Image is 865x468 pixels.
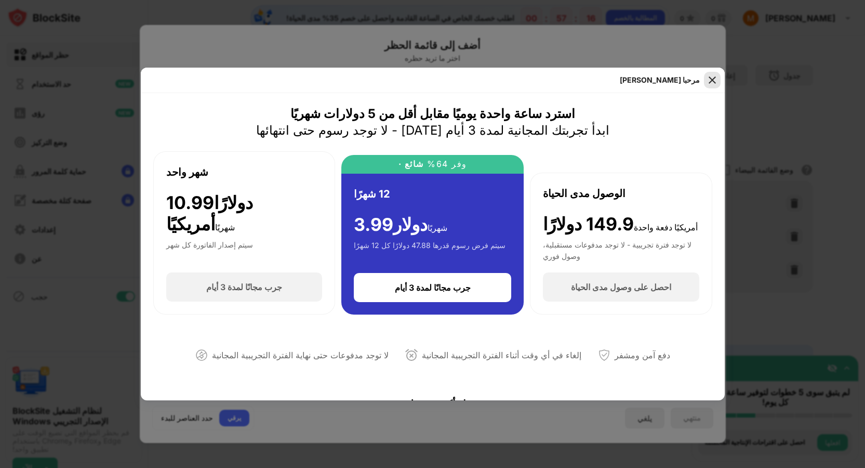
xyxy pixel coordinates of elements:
img: الدفع الآمن [598,349,610,361]
font: 3.99 [354,214,393,235]
font: 149.9 دولارًا [543,213,634,235]
font: وفر 64% [427,159,467,169]
font: جرب مجانًا لمدة 3 أيام [206,282,282,292]
font: دفع آمن ومشفر [615,350,670,360]
font: سيتم فرض رسوم قدرها 47.88 دولارًا كل 12 شهرًا [354,241,505,250]
font: 10.99 [166,192,214,213]
font: شهر واحد [166,166,208,178]
font: دولار [393,214,428,235]
font: احصل على وصول مدى الحياة [571,282,671,292]
font: دولارًا أمريكيًا [166,192,253,235]
font: لا توجد فترة تجريبية - لا توجد مدفوعات مستقبلية، وصول فوري [543,240,691,261]
font: استرد ساعة واحدة يوميًا مقابل أقل من 5 دولارات شهريًا [290,106,575,121]
font: سيتم إصدار الفاتورة كل شهر [166,240,253,249]
font: موثوق به من قبل أكثر من مليون مستخدم منتج [334,398,532,410]
img: إلغاء في أي وقت [405,349,418,361]
font: شائع · [398,159,424,169]
font: مرحبا [PERSON_NAME] [620,75,700,84]
font: ابدأ تجربتك المجانية لمدة 3 أيام [DATE] - لا توجد رسوم حتى انتهائها [256,123,609,138]
img: عدم الدفع [195,349,208,361]
font: لا توجد مدفوعات حتى نهاية الفترة التجريبية المجانية [212,350,389,360]
font: أمريكيًا دفعة واحدة [634,222,698,232]
font: 12 شهرًا [354,188,390,200]
font: الوصول مدى الحياة [543,187,626,200]
font: شهريًا [215,222,235,232]
font: جرب مجانًا لمدة 3 أيام [395,282,471,293]
font: شهريًا [428,223,447,233]
font: إلغاء في أي وقت أثناء الفترة التجريبية المجانية [422,350,581,360]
